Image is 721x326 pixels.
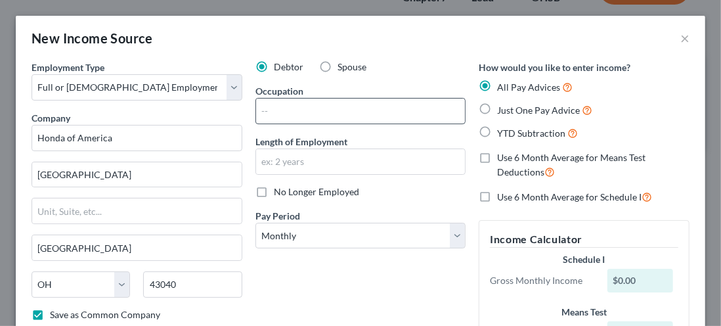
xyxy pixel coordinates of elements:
span: Just One Pay Advice [497,105,580,116]
div: Means Test [490,306,678,319]
label: Length of Employment [255,135,347,149]
span: Company [32,112,70,124]
span: YTD Subtraction [497,128,565,139]
div: $0.00 [607,269,673,292]
input: Unit, Suite, etc... [32,198,242,223]
span: Pay Period [255,210,300,221]
div: New Income Source [32,29,153,47]
span: Spouse [338,61,366,72]
input: ex: 2 years [256,149,466,174]
button: × [680,30,689,46]
label: Occupation [255,84,303,98]
div: Schedule I [490,253,678,266]
div: Gross Monthly Income [483,274,601,287]
label: How would you like to enter income? [479,60,630,74]
input: -- [256,99,466,124]
span: Debtor [274,61,303,72]
span: All Pay Advices [497,81,560,93]
h5: Income Calculator [490,231,678,248]
input: Enter address... [32,162,242,187]
input: Enter zip... [143,271,242,298]
span: Employment Type [32,62,104,73]
span: No Longer Employed [274,186,359,197]
span: Use 6 Month Average for Means Test Deductions [497,152,645,177]
span: Use 6 Month Average for Schedule I [497,191,642,202]
input: Search company by name... [32,125,242,151]
span: Save as Common Company [50,309,160,320]
input: Enter city... [32,235,242,260]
